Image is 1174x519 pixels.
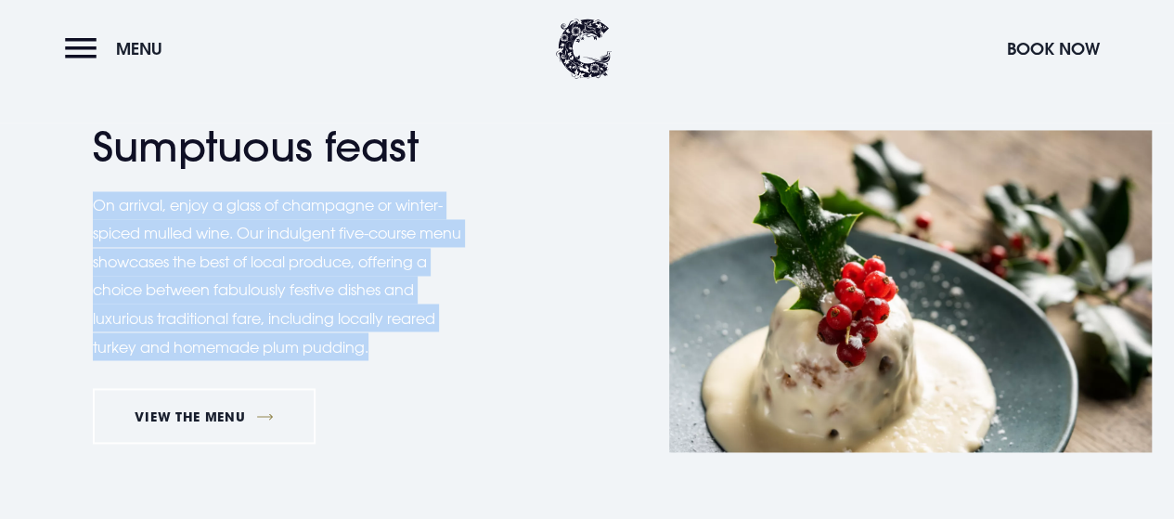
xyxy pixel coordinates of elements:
h2: Sumptuous feast [93,123,455,172]
button: Menu [65,29,172,69]
img: Christmas Day Dinner Northern Ireland [669,130,1153,452]
a: VIEW THE MENU [93,388,316,444]
span: Menu [116,38,162,59]
img: Clandeboye Lodge [556,19,612,79]
button: Book Now [998,29,1109,69]
p: On arrival, enjoy a glass of champagne or winter-spiced mulled wine. Our indulgent five-course me... [93,191,473,360]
